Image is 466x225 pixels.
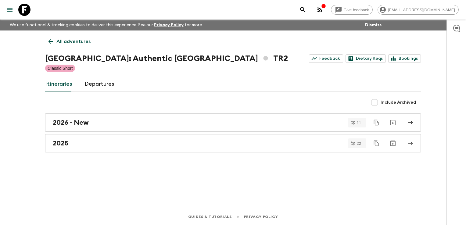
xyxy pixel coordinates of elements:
a: Itineraries [45,77,72,91]
button: menu [4,4,16,16]
a: Privacy Policy [244,213,278,220]
a: Privacy Policy [154,23,184,27]
h2: 2025 [53,139,68,147]
button: Dismiss [364,21,383,29]
span: 11 [353,121,365,125]
a: 2026 - New [45,113,421,132]
div: [EMAIL_ADDRESS][DOMAIN_NAME] [378,5,459,15]
p: All adventures [56,38,91,45]
span: Give feedback [340,8,372,12]
button: search adventures [297,4,309,16]
a: 2025 [45,134,421,152]
a: Bookings [388,54,421,63]
button: Archive [387,137,399,149]
span: [EMAIL_ADDRESS][DOMAIN_NAME] [385,8,458,12]
a: All adventures [45,35,94,48]
a: Dietary Reqs [346,54,386,63]
a: Feedback [309,54,343,63]
span: 22 [353,141,365,145]
button: Archive [387,116,399,129]
h2: 2026 - New [53,119,89,127]
p: We use functional & tracking cookies to deliver this experience. See our for more. [7,20,205,30]
button: Duplicate [371,117,382,128]
a: Departures [84,77,114,91]
p: Classic Short [48,65,73,71]
a: Guides & Tutorials [188,213,232,220]
span: Include Archived [381,99,416,105]
a: Give feedback [331,5,373,15]
button: Duplicate [371,138,382,149]
h1: [GEOGRAPHIC_DATA]: Authentic [GEOGRAPHIC_DATA] TR2 [45,52,288,65]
